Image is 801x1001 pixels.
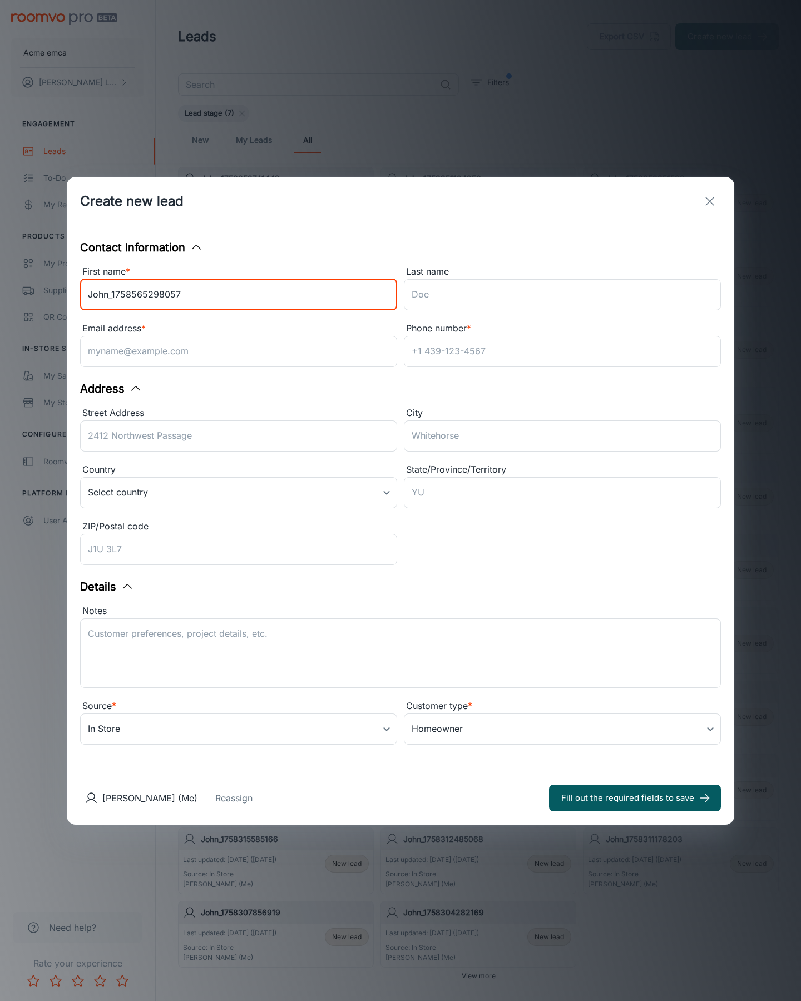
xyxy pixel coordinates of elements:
div: Homeowner [404,713,721,745]
div: In Store [80,713,397,745]
div: Street Address [80,406,397,420]
button: Contact Information [80,239,203,256]
div: State/Province/Territory [404,463,721,477]
div: Phone number [404,321,721,336]
div: Notes [80,604,721,618]
input: +1 439-123-4567 [404,336,721,367]
div: Country [80,463,397,477]
input: 2412 Northwest Passage [80,420,397,452]
button: Details [80,578,134,595]
div: ZIP/Postal code [80,519,397,534]
h1: Create new lead [80,191,184,211]
input: YU [404,477,721,508]
input: Doe [404,279,721,310]
div: First name [80,265,397,279]
div: Select country [80,477,397,508]
p: [PERSON_NAME] (Me) [102,791,197,805]
input: myname@example.com [80,336,397,367]
input: Whitehorse [404,420,721,452]
input: John [80,279,397,310]
button: Reassign [215,791,253,805]
button: Address [80,380,142,397]
div: City [404,406,721,420]
div: Email address [80,321,397,336]
input: J1U 3L7 [80,534,397,565]
button: exit [699,190,721,212]
div: Customer type [404,699,721,713]
div: Source [80,699,397,713]
button: Fill out the required fields to save [549,785,721,811]
div: Last name [404,265,721,279]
